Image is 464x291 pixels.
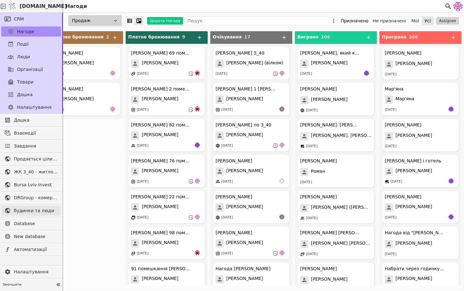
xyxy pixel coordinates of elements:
div: [DATE] [137,143,148,148]
span: [PERSON_NAME] [142,131,178,140]
span: Дошка [17,91,33,98]
button: Assignee [436,17,459,25]
div: [DATE] [306,216,318,221]
div: [PERSON_NAME], який купив в [GEOGRAPHIC_DATA][PERSON_NAME][DATE]Яр [297,46,374,80]
a: ЖК З_40 - житлова та комерційна нерухомість класу Преміум [1,167,61,177]
div: [PERSON_NAME][PERSON_NAME][DATE]an [213,190,290,224]
div: [PERSON_NAME] 1 [PERSON_NAME] [216,86,276,92]
a: Організації [1,64,61,74]
span: [PERSON_NAME] [396,275,432,283]
span: Програно [382,34,406,39]
div: [PERSON_NAME] 2 помешкання [PERSON_NAME][PERSON_NAME][DATE]bo [128,82,205,116]
div: [PERSON_NAME] [300,158,337,164]
span: 266 [409,34,418,39]
div: [PERSON_NAME][PERSON_NAME][DATE]Яр [382,190,459,224]
div: [DATE] [221,251,233,256]
img: an [279,107,284,112]
div: Мар'янаМар'яна[DATE]Яр [382,82,459,116]
div: [DATE] [306,144,318,149]
span: [PERSON_NAME] ([PERSON_NAME]) [311,204,372,212]
div: [PERSON_NAME]. [PERSON_NAME] ([PERSON_NAME]) [300,122,360,128]
span: [PERSON_NAME] [142,96,178,104]
img: online-store.svg [216,143,220,148]
div: [PERSON_NAME] [PERSON_NAME]. [300,230,360,236]
a: Події [1,39,61,49]
div: [PERSON_NAME] [46,50,83,56]
div: [PERSON_NAME][PERSON_NAME][DATE] [382,46,459,80]
div: Мар'яна [385,86,404,92]
span: 2 [106,34,109,39]
img: instagram.svg [131,179,135,184]
img: bo [195,71,200,76]
img: de [279,250,284,255]
img: affiliate-program.svg [131,251,135,256]
span: [PERSON_NAME] [142,60,178,68]
span: Дошка [14,117,58,124]
span: Виграно [297,34,318,39]
div: [DATE] [221,107,233,113]
div: [PERSON_NAME] і готель[PERSON_NAME][DATE]Яр [382,154,459,188]
img: de [195,178,200,183]
div: [PERSON_NAME] 22 помешкання курдонери[PERSON_NAME][DATE]de [128,190,205,224]
span: [PERSON_NAME] [311,96,348,104]
div: [PERSON_NAME] 2 помешкання [PERSON_NAME] [131,86,191,92]
span: Взаємодії [14,130,58,137]
div: [DATE] [385,72,396,77]
a: Додати Нагоду [143,17,183,25]
div: [PERSON_NAME] [216,230,252,236]
img: online-store.svg [216,215,220,220]
a: Нагоди [1,26,61,37]
span: 106 [321,34,330,39]
div: [DATE] [385,107,396,113]
div: [PERSON_NAME] [300,194,337,200]
div: [DATE] [390,179,402,184]
img: bo [195,107,200,112]
div: [PERSON_NAME] 76 помешкання [PERSON_NAME][PERSON_NAME][DATE]de [128,154,205,188]
img: Яр [195,143,200,148]
div: [DATE] [221,179,233,184]
img: de [195,214,200,219]
img: people.svg [216,179,220,184]
div: [DATE] [300,180,312,185]
span: Товари [17,79,33,85]
span: Нагоди [17,28,34,35]
div: [PERSON_NAME][PERSON_NAME][DATE] [382,118,459,152]
span: [PERSON_NAME] [226,275,263,283]
img: an [279,214,284,219]
div: [DATE] [385,252,396,257]
div: [PERSON_NAME]. [PERSON_NAME] ([PERSON_NAME])[PERSON_NAME]. [PERSON_NAME] ([PERSON_NAME])[DATE] [297,118,374,152]
span: ЖК З_40 - житлова та комерційна нерухомість класу Преміум [14,169,58,175]
div: [DATE] [306,108,318,113]
div: [PERSON_NAME][PERSON_NAME][DATE] [297,82,374,116]
span: [PERSON_NAME] (вілком) [226,60,283,68]
div: [PERSON_NAME] 69 помешкання [PERSON_NAME][PERSON_NAME][DATE]bo [128,46,205,80]
span: [PERSON_NAME] [226,131,263,140]
span: [PERSON_NAME] [396,240,432,248]
img: online-store.svg [300,108,305,113]
span: Очікування [213,34,242,39]
div: [DATE] [137,107,148,113]
a: New database [1,231,61,242]
a: Bursa Lviv Invest [1,180,61,190]
img: Яр [364,71,369,76]
span: [PERSON_NAME] [226,167,263,176]
span: [DOMAIN_NAME] [20,3,67,10]
img: events.svg [131,215,135,220]
div: [DATE] [137,71,148,77]
span: [PERSON_NAME] [142,239,178,247]
span: DRGroup - комерційна нерухоомість [14,195,58,201]
img: de [110,71,115,76]
img: people.svg [300,216,305,220]
div: [PERSON_NAME] [216,158,252,164]
div: [PERSON_NAME] 98 помешкання [PERSON_NAME][PERSON_NAME][DATE]bo [128,226,205,259]
img: instagram.svg [131,108,135,112]
img: instagram.svg [216,251,220,256]
span: New database [14,233,58,240]
span: Організації [17,66,43,73]
div: [DATE] [221,143,233,148]
span: Продається цілий будинок [PERSON_NAME] нерухомість [14,156,58,162]
span: [PERSON_NAME] [396,132,432,140]
span: [PERSON_NAME] [226,96,263,104]
img: affiliate-program.svg [300,252,305,256]
div: [PERSON_NAME] [385,122,421,128]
